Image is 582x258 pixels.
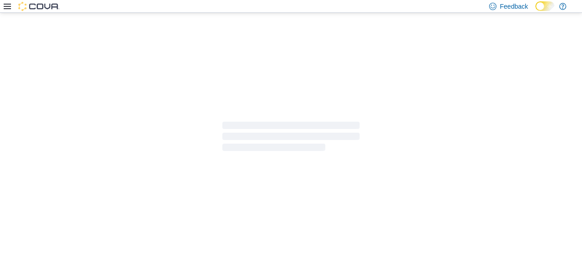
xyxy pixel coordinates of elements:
[222,124,360,153] span: Loading
[18,2,59,11] img: Cova
[500,2,528,11] span: Feedback
[535,1,555,11] input: Dark Mode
